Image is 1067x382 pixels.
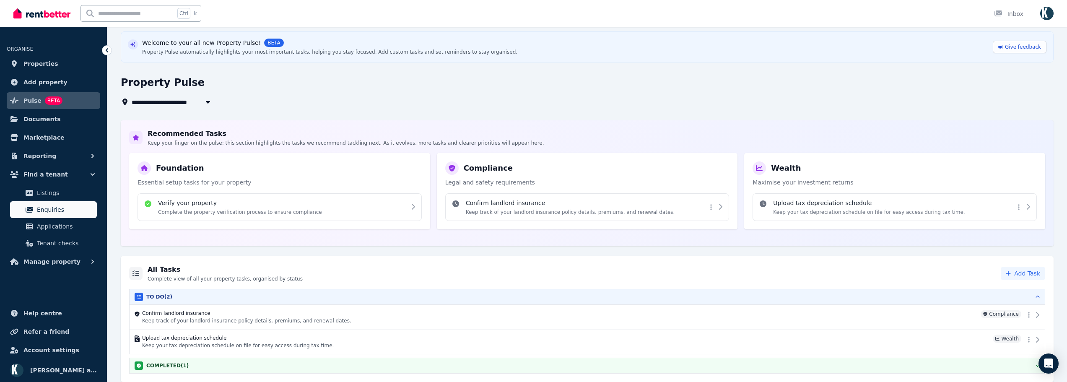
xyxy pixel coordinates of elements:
[1015,202,1023,212] button: More options
[464,162,513,174] h3: Compliance
[1001,267,1045,280] button: Add Task
[142,335,989,341] h4: Upload tax depreciation schedule
[142,39,261,47] span: Welcome to your all new Property Pulse!
[146,362,189,369] h3: COMPLETED ( 1 )
[121,76,205,89] h1: Property Pulse
[7,305,100,322] a: Help centre
[7,74,100,91] a: Add property
[30,365,97,375] span: [PERSON_NAME] as trustee for The Ferdowsian Trust
[148,140,544,146] p: Keep your finger on the pulse: this section highlights the tasks we recommend tackling next. As i...
[7,253,100,270] button: Manage property
[7,148,100,164] button: Reporting
[37,221,93,231] span: Applications
[1040,7,1054,20] img: Omid Ferdowsian as trustee for The Ferdowsian Trust
[10,235,97,252] a: Tenant checks
[23,96,42,106] span: Pulse
[773,209,965,216] p: Keep your tax depreciation schedule on file for easy access during tax time.
[37,188,93,198] span: Listings
[753,193,1037,221] div: Upload tax depreciation scheduleKeep your tax depreciation schedule on file for easy access durin...
[158,199,322,207] h4: Verify your property
[7,323,100,340] a: Refer a friend
[138,193,422,221] div: Verify your propertyComplete the property verification process to ensure compliance
[23,133,64,143] span: Marketplace
[771,162,801,174] h3: Wealth
[37,205,93,215] span: Enquiries
[1025,335,1033,345] button: More options
[7,129,100,146] a: Marketplace
[142,310,977,317] h4: Confirm landlord insurance
[466,209,675,216] p: Keep track of your landlord insurance policy details, premiums, and renewal dates.
[264,39,283,47] span: BETA
[148,275,303,282] p: Complete view of all your property tasks, organised by status
[1038,353,1059,374] div: Open Intercom Messenger
[138,178,422,187] p: Essential setup tasks for your property
[130,358,1045,373] button: COMPLETED(1)
[773,199,965,207] h4: Upload tax depreciation schedule
[445,178,730,187] p: Legal and safety requirements
[445,193,730,221] div: Confirm landlord insuranceKeep track of your landlord insurance policy details, premiums, and ren...
[7,55,100,72] a: Properties
[7,92,100,109] a: PulseBETA
[10,185,97,201] a: Listings
[993,335,1021,343] span: Wealth
[707,202,715,212] button: More options
[466,199,675,207] h4: Confirm landlord insurance
[1014,269,1040,278] span: Add Task
[13,7,70,20] img: RentBetter
[1025,310,1033,320] button: More options
[1005,44,1041,50] span: Give feedback
[177,8,190,19] span: Ctrl
[23,257,80,267] span: Manage property
[981,310,1021,318] span: Compliance
[10,201,97,218] a: Enquiries
[148,265,303,275] h2: All Tasks
[23,345,79,355] span: Account settings
[37,238,93,248] span: Tenant checks
[23,114,61,124] span: Documents
[142,342,989,349] p: Keep your tax depreciation schedule on file for easy access during tax time.
[23,327,69,337] span: Refer a friend
[10,364,23,377] img: Omid Ferdowsian as trustee for The Ferdowsian Trust
[7,342,100,359] a: Account settings
[148,129,544,139] h2: Recommended Tasks
[753,178,1037,187] p: Maximise your investment returns
[45,96,62,105] span: BETA
[23,308,62,318] span: Help centre
[142,49,517,55] div: Property Pulse automatically highlights your most important tasks, helping you stay focused. Add ...
[23,77,67,87] span: Add property
[993,41,1046,53] a: Give feedback
[23,169,68,179] span: Find a tenant
[142,317,977,324] p: Keep track of your landlord insurance policy details, premiums, and renewal dates.
[7,166,100,183] button: Find a tenant
[130,289,1045,304] button: TO DO(2)
[158,209,322,216] p: Complete the property verification process to ensure compliance
[156,162,204,174] h3: Foundation
[10,218,97,235] a: Applications
[194,10,197,17] span: k
[23,151,56,161] span: Reporting
[994,10,1023,18] div: Inbox
[23,59,58,69] span: Properties
[7,111,100,127] a: Documents
[146,294,172,300] h3: TO DO ( 2 )
[7,46,33,52] span: ORGANISE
